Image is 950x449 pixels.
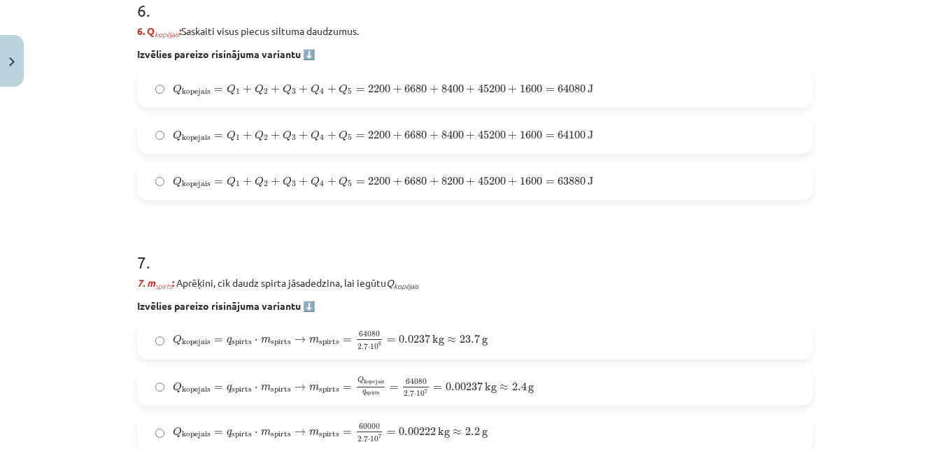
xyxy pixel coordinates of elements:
span: 5 [348,181,352,187]
p: Aprēķini, cik daudz spirta jāsadedzina, lai iegūtu [137,276,813,290]
span: kopejais [364,379,384,385]
span: kg [485,382,497,393]
span: = [356,134,365,138]
span: 5 [348,135,352,141]
span: spirts [271,387,291,394]
span: 1 [236,135,240,141]
span: 2200 [368,177,390,185]
span: spirts [319,387,339,394]
span: g [528,385,534,393]
sub: kopējais [155,29,179,39]
span: = [387,431,396,435]
span: + [243,131,252,140]
span: 7 [378,434,381,439]
span: = [214,180,223,184]
span: Q [173,130,182,141]
span: J [588,177,593,185]
span: m [309,337,319,343]
span: 2 [264,181,268,187]
span: 0.00237 [446,383,483,391]
span: Q [227,84,236,95]
span: = [343,338,352,343]
span: + [243,178,252,186]
span: + [271,131,280,140]
span: 3 [292,89,296,95]
span: 4 [320,181,324,187]
span: Q [173,176,182,187]
span: Q [283,176,292,187]
img: icon-close-lesson-0947bae3869378f0d4975bcd49f059093ad1ed9edebbc8119c70593378902aed.svg [9,57,15,66]
strong: : [137,276,174,289]
span: kopejais [182,431,211,439]
span: 4 [320,89,324,95]
sub: kopējais [394,280,418,291]
span: = [390,386,399,390]
span: g [482,429,488,438]
span: q [227,429,232,438]
span: q [227,385,232,393]
span: Q [255,84,264,95]
span: 6 [378,342,381,346]
span: q [362,390,366,397]
span: = [356,180,365,184]
span: + [299,178,308,186]
span: ⋅ [255,432,258,435]
span: 1 [236,181,240,187]
span: Q [311,130,320,141]
span: ⋅ [368,347,370,350]
span: + [466,131,475,140]
span: kg [438,427,450,438]
span: 3 [292,135,296,141]
span: 7 [425,390,427,394]
em: Q [386,276,418,289]
strong: 6. Q ​: [137,24,181,37]
span: kopejais [182,134,211,142]
span: Q [311,84,320,95]
span: 10 [370,436,378,442]
span: Q [339,130,348,141]
span: 1600 [520,85,542,93]
span: ⋅ [368,439,370,442]
span: ≈ [447,337,456,343]
span: g [482,337,488,345]
span: 60000 [359,424,380,430]
span: + [430,178,439,186]
span: 2.7 [404,391,414,397]
span: spirts [319,432,339,439]
span: kopejais [182,386,211,394]
span: 2200 [368,131,390,139]
span: = [214,134,223,138]
span: 45200 [478,85,506,93]
p: Saskaiti visus piecus siltuma daudzumus. [137,24,813,38]
span: + [430,131,439,140]
span: Q [283,84,292,95]
span: spirts [319,339,339,347]
span: 2 [264,89,268,95]
span: 3 [292,181,296,187]
span: 2.7 [357,436,368,442]
span: + [243,85,252,94]
span: + [430,85,439,94]
span: Q [173,84,182,95]
span: + [327,178,336,186]
span: 5 [348,89,352,95]
span: ⋅ [255,387,258,390]
span: 0.00222 [399,427,436,436]
span: ≈ [453,429,462,435]
span: spirts [232,432,252,439]
h1: 7 . [137,228,813,271]
span: = [356,87,365,92]
span: m [309,429,319,436]
strong: Izvēlies pareizo risinājuma variantu ⬇️ [137,299,315,312]
span: 45200 [478,131,506,139]
span: 0.0237 [399,335,430,343]
span: kopejais [182,338,211,346]
span: Q [173,427,182,438]
span: 6680 [404,85,427,93]
span: 2200 [368,85,390,93]
span: + [466,85,475,94]
span: = [387,338,396,343]
span: 6680 [404,177,427,185]
span: → [295,384,306,391]
span: + [393,85,402,94]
